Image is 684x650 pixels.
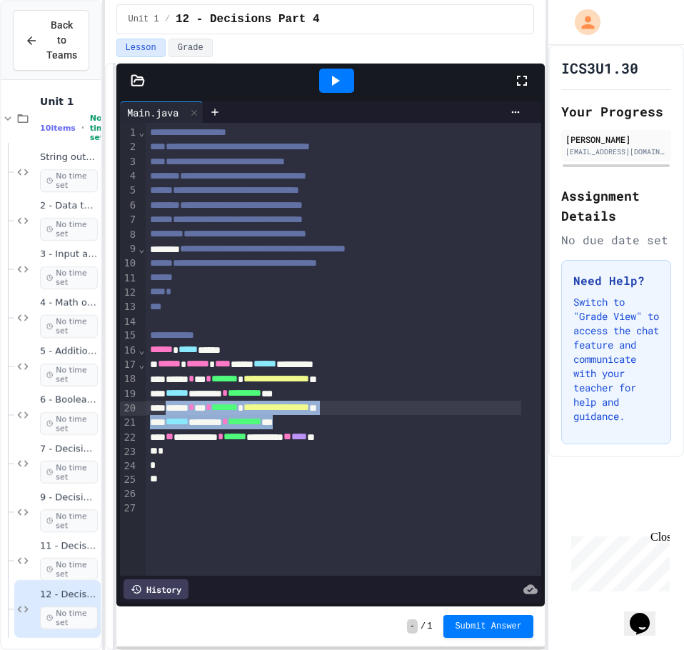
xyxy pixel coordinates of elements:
[40,218,98,241] span: No time set
[120,140,138,154] div: 2
[40,315,98,338] span: No time set
[40,558,98,581] span: No time set
[120,358,138,372] div: 17
[120,459,138,474] div: 24
[40,249,98,261] span: 3 - Input and output
[120,101,203,123] div: Main.java
[40,540,98,552] span: 11 - Decisions Part 3
[129,14,159,25] span: Unit 1
[81,122,84,134] span: •
[138,126,145,138] span: Fold line
[120,401,138,416] div: 20
[120,105,186,120] div: Main.java
[124,579,188,599] div: History
[120,315,138,329] div: 14
[40,297,98,309] span: 4 - Math operations
[120,126,138,140] div: 1
[169,39,213,57] button: Grade
[40,509,98,532] span: No time set
[13,10,89,71] button: Back to Teams
[138,344,145,356] span: Fold line
[120,387,138,401] div: 19
[120,242,138,256] div: 9
[120,501,138,516] div: 27
[40,364,98,386] span: No time set
[138,359,145,370] span: Fold line
[46,18,77,63] span: Back to Teams
[427,621,432,632] span: 1
[120,213,138,227] div: 7
[40,266,98,289] span: No time set
[561,58,638,78] h1: ICS3U1.30
[6,6,99,91] div: Chat with us now!Close
[40,589,98,601] span: 12 - Decisions Part 4
[421,621,426,632] span: /
[40,346,98,358] span: 5 - Additional Math exercises
[120,344,138,358] div: 16
[573,295,659,424] p: Switch to "Grade View" to access the chat feature and communicate with your teacher for help and ...
[40,394,98,406] span: 6 - Boolean Values
[165,14,170,25] span: /
[120,271,138,286] div: 11
[120,329,138,343] div: 15
[40,491,98,504] span: 9 - Decisions Part 2
[565,146,667,157] div: [EMAIL_ADDRESS][DOMAIN_NAME]
[40,200,98,212] span: 2 - Data types
[573,272,659,289] h3: Need Help?
[120,372,138,386] div: 18
[120,431,138,445] div: 22
[120,199,138,213] div: 6
[443,615,533,638] button: Submit Answer
[565,531,670,591] iframe: chat widget
[176,11,320,28] span: 12 - Decisions Part 4
[40,461,98,484] span: No time set
[407,619,418,634] span: -
[90,114,110,142] span: No time set
[116,39,166,57] button: Lesson
[40,443,98,455] span: 7 - Decisions Part 1
[561,186,671,226] h2: Assignment Details
[560,6,604,39] div: My Account
[624,593,670,636] iframe: chat widget
[40,606,98,629] span: No time set
[120,155,138,169] div: 3
[120,445,138,459] div: 23
[565,133,667,146] div: [PERSON_NAME]
[561,231,671,249] div: No due date set
[120,256,138,271] div: 10
[40,124,76,133] span: 10 items
[40,151,98,164] span: String output Exercises
[40,169,98,192] span: No time set
[455,621,522,632] span: Submit Answer
[120,473,138,487] div: 25
[120,286,138,300] div: 12
[120,228,138,242] div: 8
[40,95,98,108] span: Unit 1
[120,416,138,430] div: 21
[120,300,138,314] div: 13
[120,169,138,184] div: 4
[120,184,138,198] div: 5
[40,412,98,435] span: No time set
[120,487,138,501] div: 26
[561,101,671,121] h2: Your Progress
[138,243,145,254] span: Fold line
